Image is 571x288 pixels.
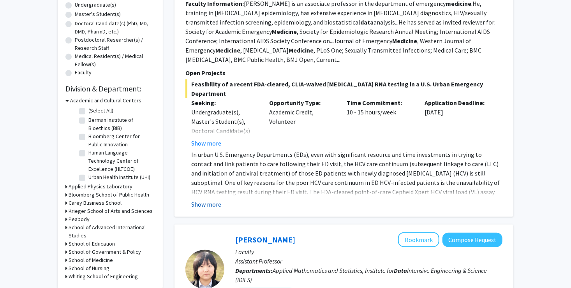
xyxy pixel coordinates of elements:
label: Human Language Technology Center of Excellence (HLTCOE) [88,149,153,173]
div: [DATE] [419,98,497,148]
b: Departments: [235,267,273,274]
h3: Applied Physics Laboratory [69,183,132,191]
p: In urban U.S. Emergency Departments (EDs), even with significant resource and time investments in... [191,150,502,215]
h3: Academic and Cultural Centers [70,97,141,105]
iframe: Chat [6,253,33,282]
button: Add Yanxun Xu to Bookmarks [398,232,439,247]
p: Faculty [235,247,502,256]
b: Data [394,267,407,274]
h3: School of Government & Policy [69,248,141,256]
h3: Whiting School of Engineering [69,272,138,281]
h3: Peabody [69,215,90,223]
span: Feasibility of a recent FDA-cleared, CLIA-waived [MEDICAL_DATA] RNA testing in a U.S. Urban Emerg... [185,79,502,98]
p: Opportunity Type: [269,98,335,107]
label: (Select All) [88,107,113,115]
p: Assistant Professor [235,256,502,266]
label: Medical Resident(s) / Medical Fellow(s) [75,52,155,68]
p: Application Deadline: [425,98,491,107]
b: Medicine [289,46,314,54]
div: Academic Credit, Volunteer [263,98,341,148]
button: Show more [191,200,221,209]
div: Undergraduate(s), Master's Student(s), Doctoral Candidate(s) (PhD, MD, DMD, PharmD, etc.) [191,107,257,154]
p: Seeking: [191,98,257,107]
label: Faculty [75,68,92,77]
h3: School of Education [69,240,115,248]
label: Urban Health Institute (UHI) [88,173,150,181]
div: 10 - 15 hours/week [341,98,419,148]
h3: School of Advanced International Studies [69,223,155,240]
h3: Carey Business School [69,199,122,207]
p: Time Commitment: [347,98,413,107]
label: Doctoral Candidate(s) (PhD, MD, DMD, PharmD, etc.) [75,19,155,36]
button: Compose Request to Yanxun Xu [442,233,502,247]
h3: School of Medicine [69,256,113,264]
h2: Division & Department: [65,84,155,93]
b: Medicine [215,46,240,54]
b: data [360,18,374,26]
p: Open Projects [185,68,502,77]
h3: School of Nursing [69,264,109,272]
label: Master's Student(s) [75,10,121,18]
a: [PERSON_NAME] [235,235,295,244]
button: Show more [191,139,221,148]
label: Undergraduate(s) [75,1,116,9]
b: Medicine [392,37,417,45]
h3: Krieger School of Arts and Sciences [69,207,153,215]
b: Medicine [272,28,297,35]
h3: Bloomberg School of Public Health [69,191,149,199]
label: Postdoctoral Researcher(s) / Research Staff [75,36,155,52]
label: Berman Institute of Bioethics (BIB) [88,116,153,132]
label: Bloomberg Center for Public Innovation [88,132,153,149]
span: Applied Mathematics and Statistics, Institute for Intensive Engineering & Science (IDIES) [235,267,487,284]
